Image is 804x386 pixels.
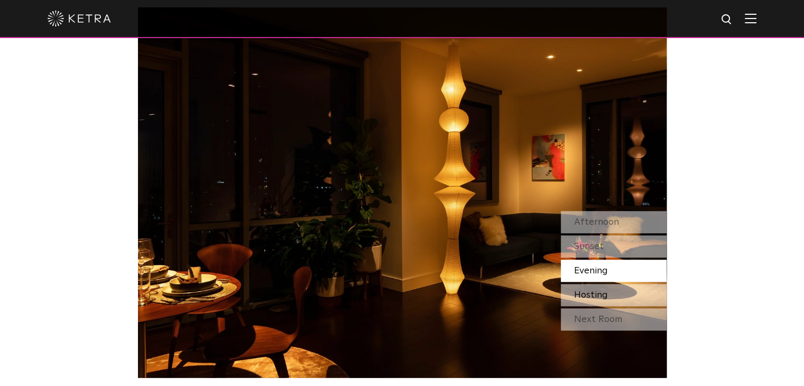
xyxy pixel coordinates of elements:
span: Hosting [574,290,608,300]
span: Evening [574,266,608,275]
div: Next Room [561,308,667,330]
img: search icon [720,13,734,26]
img: SS_HBD_LivingRoom_Desktop_03 [138,7,667,378]
img: ketra-logo-2019-white [48,11,111,26]
span: Afternoon [574,217,619,227]
img: Hamburger%20Nav.svg [745,13,756,23]
span: Sunset [574,242,604,251]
